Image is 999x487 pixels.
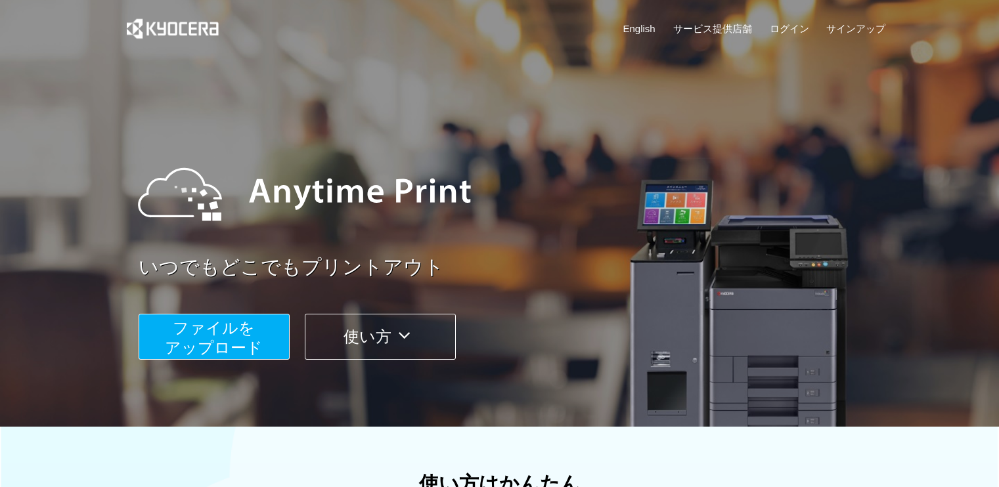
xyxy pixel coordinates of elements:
a: サービス提供店舗 [673,22,752,35]
a: English [623,22,655,35]
button: ファイルを​​アップロード [139,314,290,360]
span: ファイルを ​​アップロード [165,319,263,356]
a: いつでもどこでもプリントアウト [139,253,894,282]
a: サインアップ [826,22,885,35]
button: 使い方 [305,314,456,360]
a: ログイン [770,22,809,35]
